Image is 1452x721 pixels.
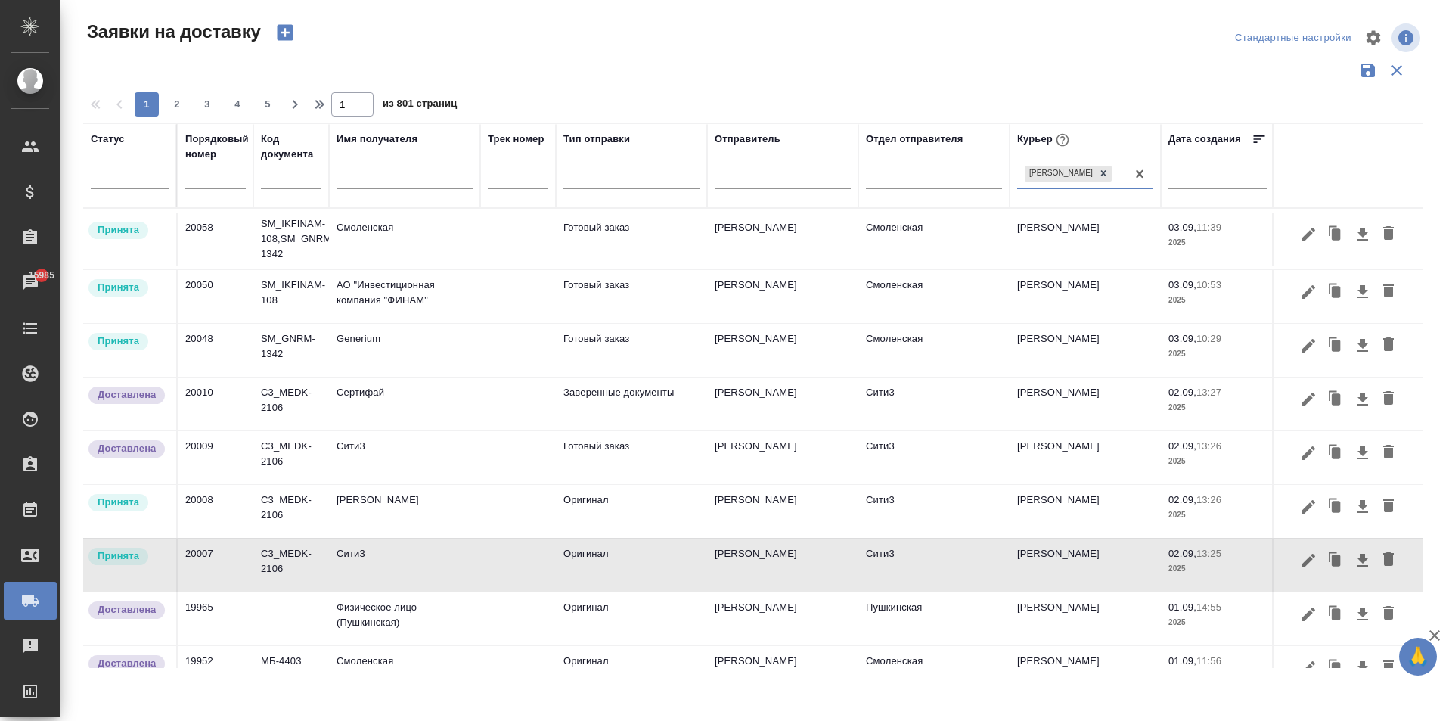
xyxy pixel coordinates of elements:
[178,378,253,430] td: 20010
[1295,220,1321,249] button: Редактировать
[87,385,169,406] div: Документы доставлены, фактическая дата доставки проставиться автоматически
[1376,439,1401,468] button: Удалить
[556,646,707,699] td: Оригинал
[488,132,544,147] div: Трек номер
[1168,615,1267,630] p: 2025
[1321,278,1350,306] button: Клонировать
[1321,439,1350,468] button: Клонировать
[1321,385,1350,414] button: Клонировать
[253,539,329,592] td: C3_MEDK-2106
[253,270,329,323] td: SM_IKFINAM-108
[1168,655,1196,667] p: 01.09,
[1168,561,1267,576] p: 2025
[4,264,57,302] a: 15985
[87,654,169,674] div: Документы доставлены, фактическая дата доставки проставиться автоматически
[1168,347,1267,362] p: 2025
[556,270,707,323] td: Готовый заказ
[1376,546,1401,575] button: Удалить
[1350,439,1376,468] button: Скачать
[1376,385,1401,414] button: Удалить
[178,324,253,377] td: 20048
[1350,546,1376,575] button: Скачать
[707,592,858,645] td: [PERSON_NAME]
[1168,293,1267,308] p: 2025
[1025,166,1095,182] div: [PERSON_NAME]
[858,646,1010,699] td: Смоленская
[1295,439,1321,468] button: Редактировать
[1196,222,1221,233] p: 11:39
[253,324,329,377] td: SM_GNRM-1342
[1196,601,1221,613] p: 14:55
[1295,331,1321,360] button: Редактировать
[165,97,189,112] span: 2
[1010,592,1161,645] td: [PERSON_NAME]
[707,324,858,377] td: [PERSON_NAME]
[87,600,169,620] div: Документы доставлены, фактическая дата доставки проставиться автоматически
[1010,324,1161,377] td: [PERSON_NAME]
[858,270,1010,323] td: Смоленская
[1295,654,1321,682] button: Редактировать
[178,646,253,699] td: 19952
[1355,20,1391,56] span: Настроить таблицу
[1295,600,1321,629] button: Редактировать
[1321,331,1350,360] button: Клонировать
[556,485,707,538] td: Оригинал
[1321,654,1350,682] button: Клонировать
[178,485,253,538] td: 20008
[1350,385,1376,414] button: Скачать
[1196,440,1221,452] p: 13:26
[1053,130,1072,150] button: При выборе курьера статус заявки автоматически поменяется на «Принята»
[87,278,169,298] div: Курьер назначен
[225,92,250,117] button: 4
[1023,164,1113,183] div: Иванова Евгения
[1350,220,1376,249] button: Скачать
[1168,400,1267,415] p: 2025
[1017,130,1072,150] div: Курьер
[1168,494,1196,505] p: 02.09,
[1295,546,1321,575] button: Редактировать
[858,431,1010,484] td: Сити3
[1010,431,1161,484] td: [PERSON_NAME]
[98,222,139,238] p: Принята
[329,378,480,430] td: Сертифай
[98,387,156,402] p: Доставлена
[178,431,253,484] td: 20009
[1376,493,1401,521] button: Удалить
[858,378,1010,430] td: Сити3
[98,549,139,564] p: Принята
[1399,638,1437,676] button: 🙏
[98,602,156,617] p: Доставлена
[256,92,280,117] button: 5
[858,592,1010,645] td: Пушкинская
[87,439,169,459] div: Документы доставлены, фактическая дата доставки проставиться автоматически
[20,268,64,283] span: 15985
[329,539,480,592] td: Сити3
[1382,56,1411,85] button: Сбросить фильтры
[1321,600,1350,629] button: Клонировать
[1350,493,1376,521] button: Скачать
[1196,494,1221,505] p: 13:26
[195,97,219,112] span: 3
[1295,385,1321,414] button: Редактировать
[185,132,249,162] div: Порядковый номер
[87,220,169,241] div: Курьер назначен
[253,646,329,699] td: МБ-4403
[98,441,156,456] p: Доставлена
[383,95,457,117] span: из 801 страниц
[1168,601,1196,613] p: 01.09,
[1376,278,1401,306] button: Удалить
[83,20,261,44] span: Заявки на доставку
[253,431,329,484] td: C3_MEDK-2106
[329,431,480,484] td: Сити3
[98,495,139,510] p: Принята
[707,539,858,592] td: [PERSON_NAME]
[1168,279,1196,291] p: 03.09,
[1196,548,1221,559] p: 13:25
[1196,655,1221,667] p: 11:56
[1010,378,1161,430] td: [PERSON_NAME]
[1350,600,1376,629] button: Скачать
[1196,279,1221,291] p: 10:53
[556,213,707,266] td: Готовый заказ
[858,213,1010,266] td: Смоленская
[1354,56,1382,85] button: Сохранить фильтры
